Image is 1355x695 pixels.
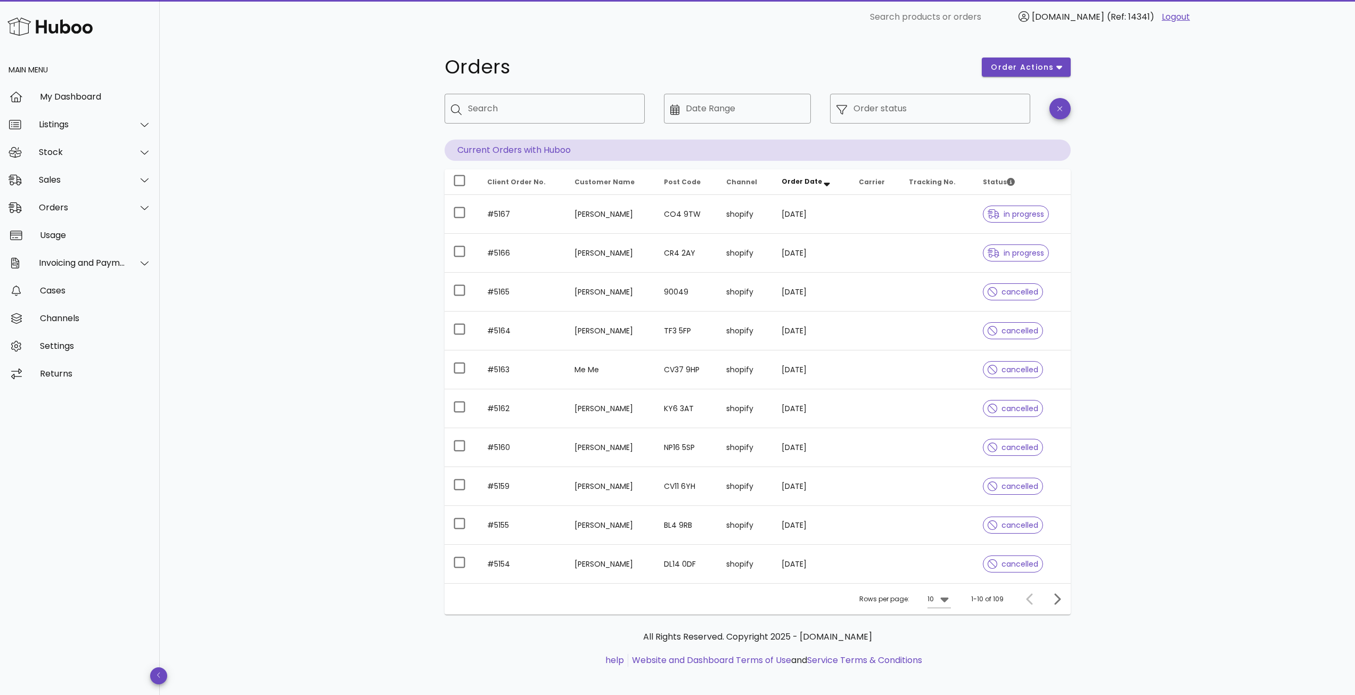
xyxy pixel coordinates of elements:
[40,341,151,351] div: Settings
[859,177,885,186] span: Carrier
[859,584,951,615] div: Rows per page:
[1107,11,1154,23] span: (Ref: 14341)
[718,234,773,273] td: shopify
[773,195,851,234] td: [DATE]
[479,234,566,273] td: #5166
[655,467,718,506] td: CV11 6YH
[782,177,822,186] span: Order Date
[1162,11,1190,23] a: Logout
[40,285,151,296] div: Cases
[479,545,566,583] td: #5154
[655,195,718,234] td: CO4 9TW
[983,177,1015,186] span: Status
[40,369,151,379] div: Returns
[655,234,718,273] td: CR4 2AY
[39,119,126,129] div: Listings
[39,175,126,185] div: Sales
[566,545,655,583] td: [PERSON_NAME]
[566,312,655,350] td: [PERSON_NAME]
[773,506,851,545] td: [DATE]
[773,545,851,583] td: [DATE]
[664,177,701,186] span: Post Code
[900,169,974,195] th: Tracking No.
[718,389,773,428] td: shopify
[773,389,851,428] td: [DATE]
[988,405,1038,412] span: cancelled
[773,273,851,312] td: [DATE]
[566,467,655,506] td: [PERSON_NAME]
[479,506,566,545] td: #5155
[632,654,791,666] a: Website and Dashboard Terms of Use
[605,654,624,666] a: help
[479,428,566,467] td: #5160
[566,234,655,273] td: [PERSON_NAME]
[453,631,1062,643] p: All Rights Reserved. Copyright 2025 - [DOMAIN_NAME]
[718,169,773,195] th: Channel
[40,313,151,323] div: Channels
[479,312,566,350] td: #5164
[655,169,718,195] th: Post Code
[988,560,1038,568] span: cancelled
[773,467,851,506] td: [DATE]
[566,428,655,467] td: [PERSON_NAME]
[487,177,546,186] span: Client Order No.
[718,312,773,350] td: shopify
[655,273,718,312] td: 90049
[927,591,951,608] div: 10Rows per page:
[566,195,655,234] td: [PERSON_NAME]
[479,169,566,195] th: Client Order No.
[445,140,1071,161] p: Current Orders with Huboo
[773,234,851,273] td: [DATE]
[1032,11,1104,23] span: [DOMAIN_NAME]
[982,58,1070,77] button: order actions
[988,521,1038,529] span: cancelled
[655,312,718,350] td: TF3 5FP
[479,389,566,428] td: #5162
[988,366,1038,373] span: cancelled
[988,444,1038,451] span: cancelled
[974,169,1070,195] th: Status
[655,389,718,428] td: KY6 3AT
[988,210,1044,218] span: in progress
[718,195,773,234] td: shopify
[718,467,773,506] td: shopify
[566,506,655,545] td: [PERSON_NAME]
[850,169,900,195] th: Carrier
[718,273,773,312] td: shopify
[1047,590,1066,609] button: Next page
[7,15,93,38] img: Huboo Logo
[718,428,773,467] td: shopify
[574,177,635,186] span: Customer Name
[566,169,655,195] th: Customer Name
[718,350,773,389] td: shopify
[566,350,655,389] td: Me Me
[773,350,851,389] td: [DATE]
[479,467,566,506] td: #5159
[971,594,1004,604] div: 1-10 of 109
[773,428,851,467] td: [DATE]
[479,273,566,312] td: #5165
[628,654,922,667] li: and
[40,230,151,240] div: Usage
[718,506,773,545] td: shopify
[988,249,1044,257] span: in progress
[988,288,1038,296] span: cancelled
[445,58,970,77] h1: Orders
[655,506,718,545] td: BL4 9RB
[988,483,1038,490] span: cancelled
[566,389,655,428] td: [PERSON_NAME]
[988,327,1038,334] span: cancelled
[39,202,126,212] div: Orders
[39,258,126,268] div: Invoicing and Payments
[40,92,151,102] div: My Dashboard
[655,545,718,583] td: DL14 0DF
[807,654,922,666] a: Service Terms & Conditions
[39,147,126,157] div: Stock
[718,545,773,583] td: shopify
[773,312,851,350] td: [DATE]
[655,350,718,389] td: CV37 9HP
[773,169,851,195] th: Order Date: Sorted descending. Activate to remove sorting.
[726,177,757,186] span: Channel
[479,350,566,389] td: #5163
[566,273,655,312] td: [PERSON_NAME]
